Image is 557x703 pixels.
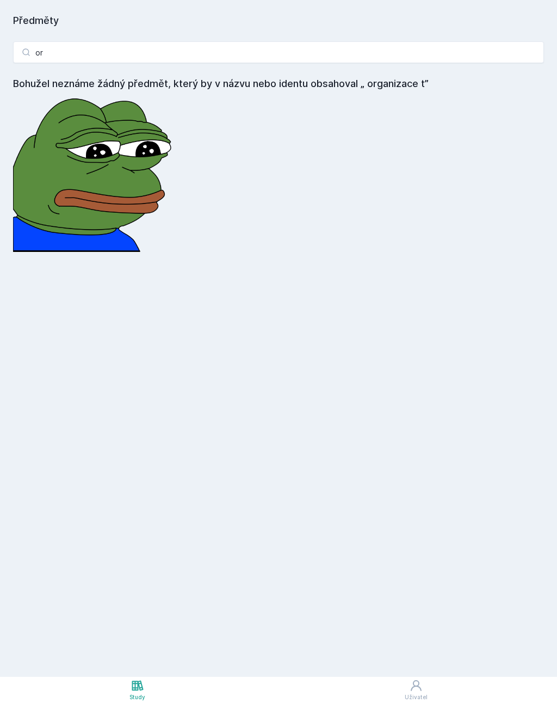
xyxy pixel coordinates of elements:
[13,13,544,28] h1: Předměty
[13,76,544,91] h4: Bohužel neznáme žádný předmět, který by v názvu nebo identu obsahoval „ organizace t”
[13,91,176,252] img: error_picture.png
[405,693,428,701] div: Uživatel
[13,41,544,63] input: Název nebo ident předmětu…
[129,693,145,701] div: Study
